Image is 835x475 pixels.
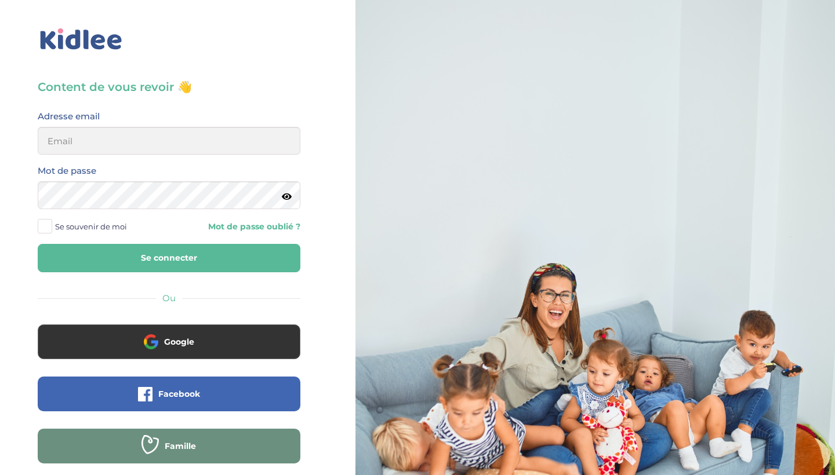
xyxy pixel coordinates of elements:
span: Ou [162,293,176,304]
a: Mot de passe oublié ? [177,221,300,232]
span: Google [164,336,194,348]
a: Facebook [38,396,300,407]
span: Se souvenir de moi [55,219,127,234]
label: Adresse email [38,109,100,124]
label: Mot de passe [38,163,96,178]
span: Famille [165,440,196,452]
a: Google [38,344,300,355]
button: Se connecter [38,244,300,272]
button: Google [38,324,300,359]
span: Facebook [158,388,200,400]
button: Famille [38,429,300,463]
a: Famille [38,448,300,459]
img: google.png [144,334,158,349]
img: facebook.png [138,387,153,401]
input: Email [38,127,300,155]
img: logo_kidlee_bleu [38,26,125,53]
h3: Content de vous revoir 👋 [38,79,300,95]
button: Facebook [38,377,300,411]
